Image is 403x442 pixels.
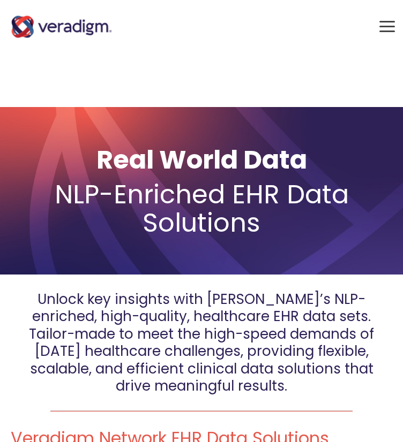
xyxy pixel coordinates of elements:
[8,5,115,48] img: Veradigm Logo
[55,177,349,241] span: NLP-Enriched EHR Data Solutions
[29,324,374,396] span: Tailor-made to meet the high-speed demands of [DATE] healthcare challenges, providing flexible, s...
[379,21,395,31] button: Toggle Side Menu
[96,142,307,178] span: Real World Data
[32,289,371,326] span: Unlock key insights with [PERSON_NAME]’s NLP-enriched, high-quality, healthcare EHR data sets.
